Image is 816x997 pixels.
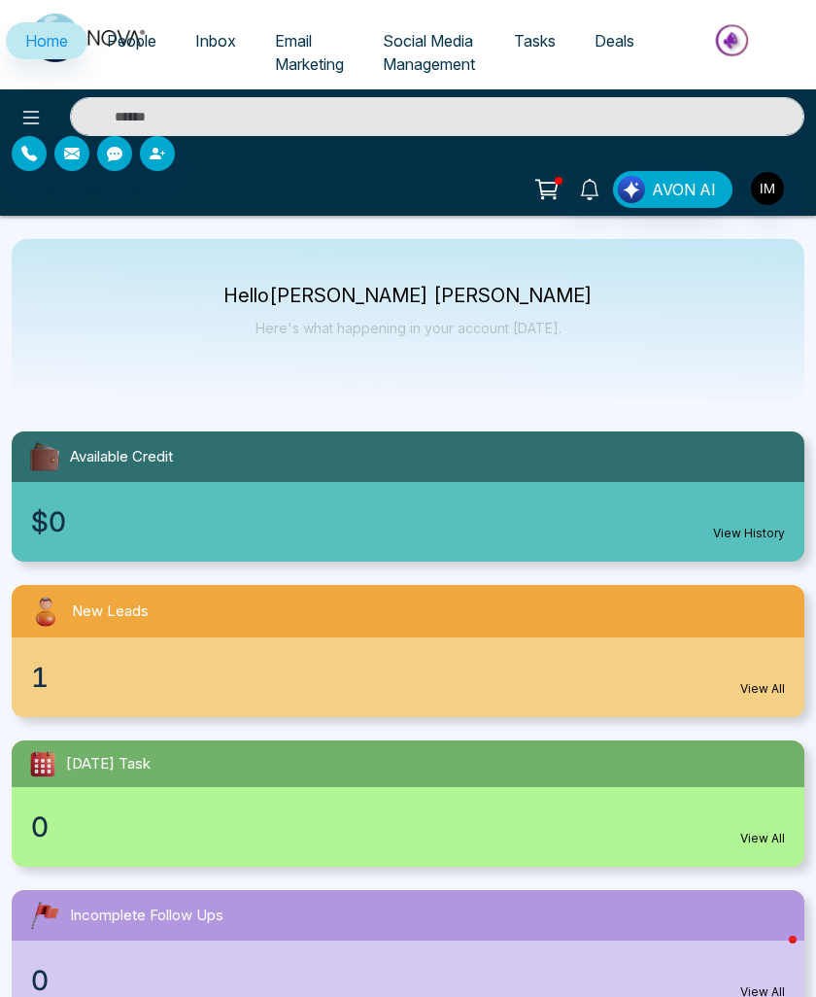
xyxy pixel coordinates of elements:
[107,31,156,51] span: People
[223,288,593,304] p: Hello [PERSON_NAME] [PERSON_NAME]
[31,501,66,542] span: $0
[575,22,654,59] a: Deals
[750,931,797,978] iframe: Intercom live chat
[740,680,785,698] a: View All
[31,657,49,698] span: 1
[223,320,593,336] p: Here's what happening in your account [DATE].
[25,31,68,51] span: Home
[713,525,785,542] a: View History
[87,22,176,59] a: People
[27,439,62,474] img: availableCredit.svg
[663,18,804,62] img: Market-place.gif
[72,601,149,623] span: New Leads
[363,22,494,83] a: Social Media Management
[275,31,344,74] span: Email Marketing
[652,178,716,201] span: AVON AI
[27,593,64,630] img: newLeads.svg
[255,22,363,83] a: Email Marketing
[613,171,732,208] button: AVON AI
[27,898,62,933] img: followUps.svg
[176,22,255,59] a: Inbox
[31,807,49,847] span: 0
[618,176,645,203] img: Lead Flow
[6,22,87,59] a: Home
[31,14,148,62] img: Nova CRM Logo
[595,31,634,51] span: Deals
[27,748,58,779] img: todayTask.svg
[494,22,575,59] a: Tasks
[514,31,556,51] span: Tasks
[70,446,173,468] span: Available Credit
[383,31,475,74] span: Social Media Management
[751,172,784,205] img: User Avatar
[740,830,785,847] a: View All
[70,905,223,927] span: Incomplete Follow Ups
[195,31,236,51] span: Inbox
[66,753,151,775] span: [DATE] Task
